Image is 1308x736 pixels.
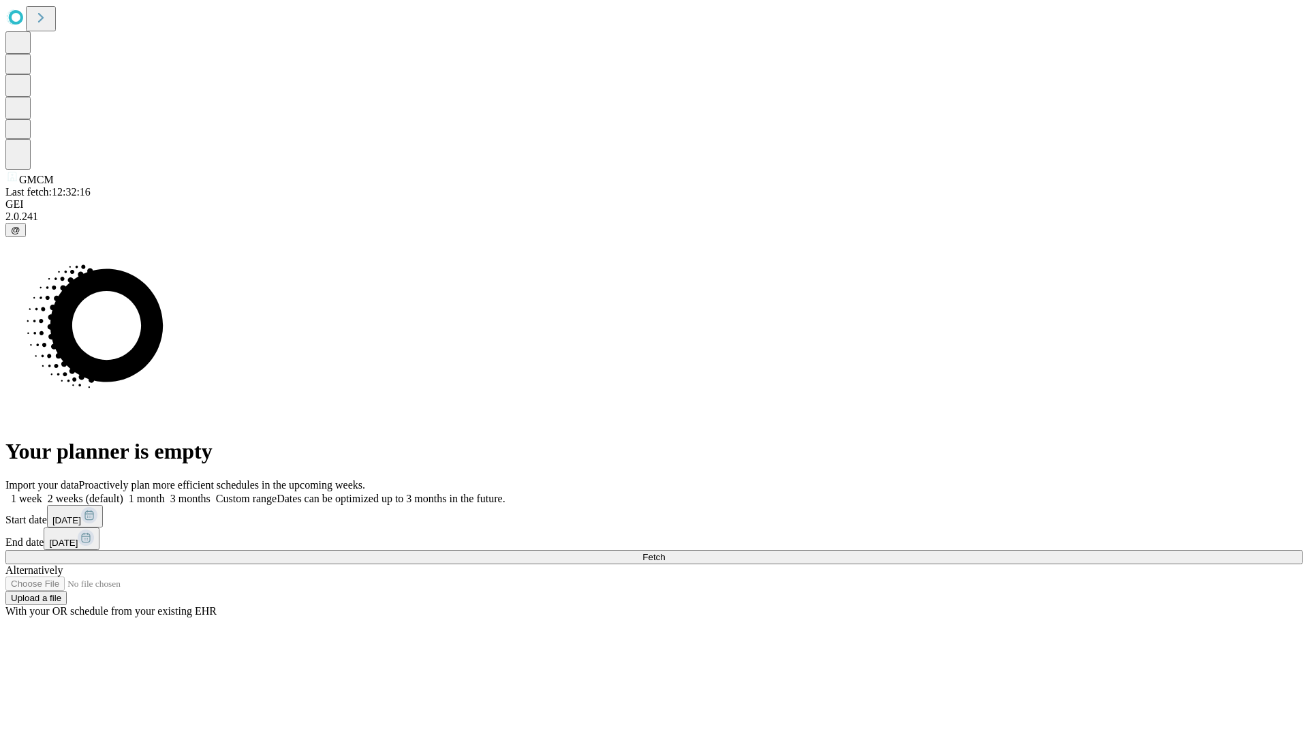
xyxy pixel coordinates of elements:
[5,527,1303,550] div: End date
[79,479,365,491] span: Proactively plan more efficient schedules in the upcoming weeks.
[52,515,81,525] span: [DATE]
[642,552,665,562] span: Fetch
[49,538,78,548] span: [DATE]
[19,174,54,185] span: GMCM
[47,505,103,527] button: [DATE]
[277,493,505,504] span: Dates can be optimized up to 3 months in the future.
[5,550,1303,564] button: Fetch
[5,505,1303,527] div: Start date
[11,225,20,235] span: @
[5,591,67,605] button: Upload a file
[170,493,211,504] span: 3 months
[11,493,42,504] span: 1 week
[216,493,277,504] span: Custom range
[5,605,217,617] span: With your OR schedule from your existing EHR
[129,493,165,504] span: 1 month
[44,527,99,550] button: [DATE]
[5,198,1303,211] div: GEI
[5,186,91,198] span: Last fetch: 12:32:16
[5,564,63,576] span: Alternatively
[5,211,1303,223] div: 2.0.241
[5,439,1303,464] h1: Your planner is empty
[48,493,123,504] span: 2 weeks (default)
[5,479,79,491] span: Import your data
[5,223,26,237] button: @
